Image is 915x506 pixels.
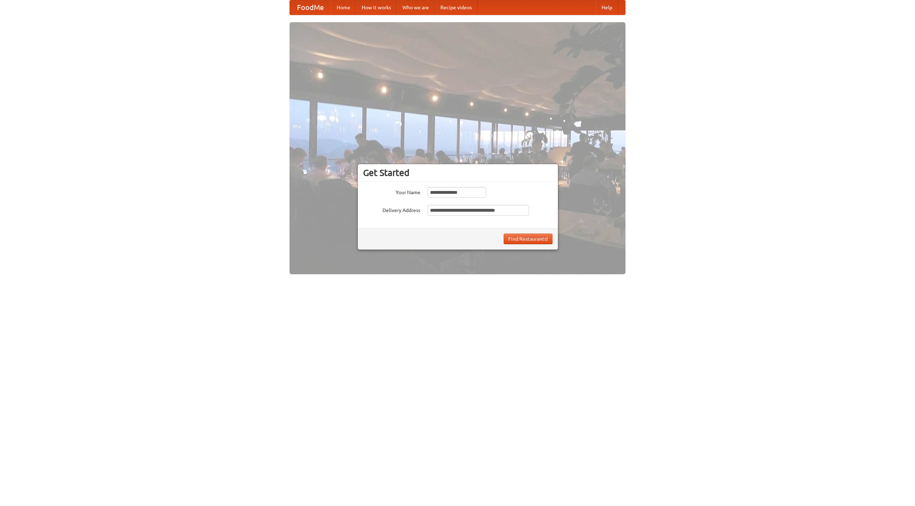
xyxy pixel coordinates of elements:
h3: Get Started [363,167,553,178]
label: Your Name [363,187,420,196]
a: Home [331,0,356,15]
a: FoodMe [290,0,331,15]
a: How it works [356,0,397,15]
a: Who we are [397,0,435,15]
button: Find Restaurants! [504,234,553,244]
label: Delivery Address [363,205,420,214]
a: Recipe videos [435,0,478,15]
a: Help [596,0,618,15]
